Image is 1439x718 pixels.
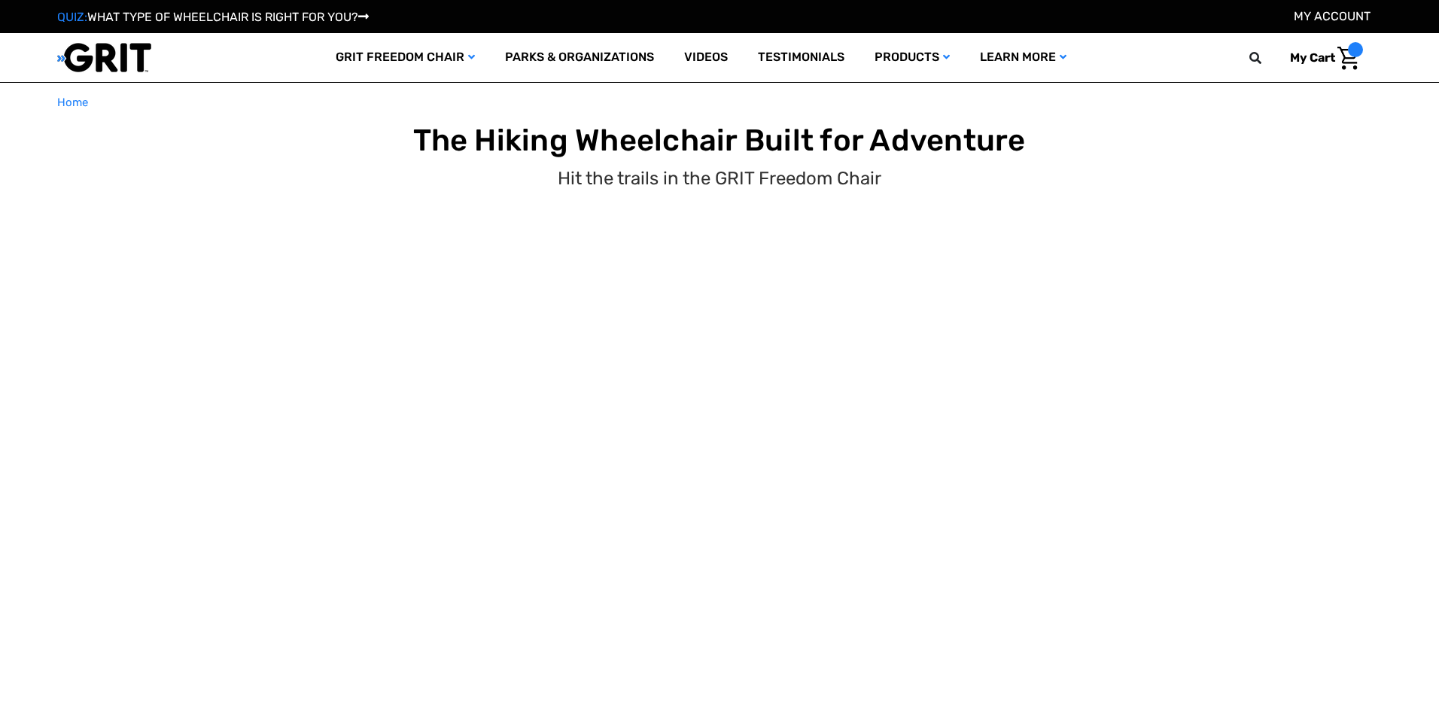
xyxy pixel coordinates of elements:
[57,10,369,24] a: QUIZ:WHAT TYPE OF WHEELCHAIR IS RIGHT FOR YOU?
[558,165,881,192] p: Hit the trails in the GRIT Freedom Chair
[57,96,88,109] span: Home
[1290,50,1335,65] span: My Cart
[743,33,859,82] a: Testimonials
[57,10,87,24] span: QUIZ:
[1279,42,1363,74] a: Cart with 0 items
[60,123,1380,159] h1: The Hiking Wheelchair Built for Adventure
[57,42,151,73] img: GRIT All-Terrain Wheelchair and Mobility Equipment
[57,94,1382,111] nav: Breadcrumb
[669,33,743,82] a: Videos
[859,33,965,82] a: Products
[1256,42,1279,74] input: Search
[490,33,669,82] a: Parks & Organizations
[965,33,1082,82] a: Learn More
[57,94,88,111] a: Home
[1337,47,1359,70] img: Cart
[1294,9,1371,23] a: Account
[321,33,490,82] a: GRIT Freedom Chair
